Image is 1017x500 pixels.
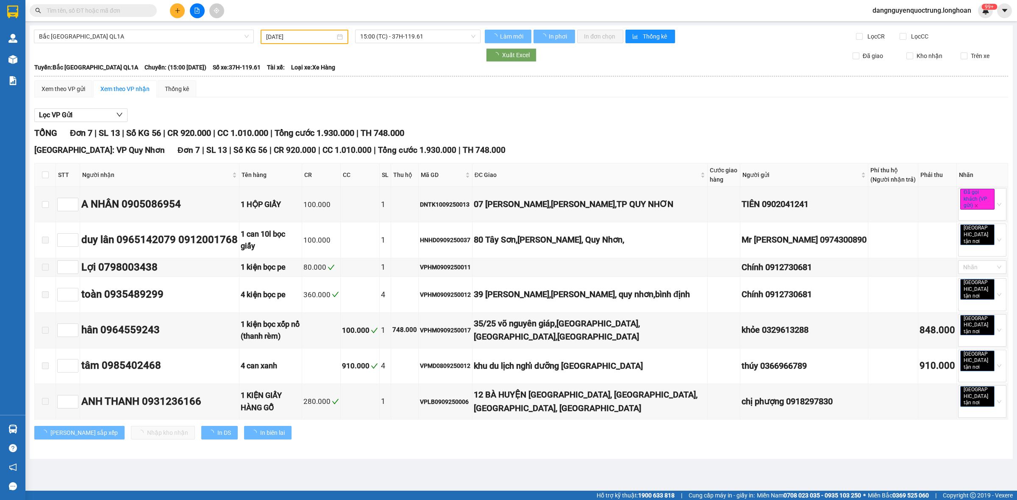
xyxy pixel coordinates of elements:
td: DNTK1009250013 [419,187,472,222]
button: [PERSON_NAME] sắp xếp [34,426,125,439]
button: Xuất Excel [486,48,536,62]
div: 1 [381,395,389,407]
div: 848.000 [920,323,955,338]
th: CR [302,163,341,187]
span: In phơi [549,32,568,41]
img: warehouse-icon [8,425,17,434]
td: HNHD0909250037 [419,222,472,258]
div: 748.000 [392,325,417,335]
div: 4 [381,360,389,372]
input: 11/09/2025 [266,32,335,41]
span: check [371,362,378,370]
th: Phải thu [918,163,957,187]
span: | [94,128,97,138]
div: chị phượng 0918297830 [742,395,867,408]
span: loading [540,33,547,39]
div: 1 [381,324,389,336]
span: [GEOGRAPHIC_DATA] tận nơi [960,315,995,336]
div: DNTK1009250013 [420,200,471,209]
div: 39 [PERSON_NAME],[PERSON_NAME], quy nhơn,bình định [474,288,706,301]
div: Mr [PERSON_NAME] 0974300890 [742,233,867,246]
span: | [681,491,682,500]
strong: 0369 525 060 [892,492,929,499]
span: bar-chart [632,33,639,40]
strong: 0708 023 035 - 0935 103 250 [784,492,861,499]
div: khỏe 0329613288 [742,323,867,337]
img: solution-icon [8,76,17,85]
span: Số KG 56 [233,145,267,155]
img: icon-new-feature [982,7,989,14]
div: Chính 0912730681 [742,261,867,274]
div: 07 [PERSON_NAME],[PERSON_NAME],TP QUY NHƠN [474,198,706,211]
span: Số xe: 37H-119.61 [213,63,261,72]
span: | [270,145,272,155]
button: In phơi [534,30,575,43]
span: Mã GD [421,170,464,180]
div: Lợi 0798003438 [81,260,238,276]
button: Nhập kho nhận [131,426,195,439]
div: 100.000 [303,235,339,246]
div: VPHM0909250017 [420,326,471,335]
span: [GEOGRAPHIC_DATA] tận nơi [960,224,995,245]
span: Chuyến: (15:00 [DATE]) [144,63,206,72]
span: | [122,128,124,138]
div: 360.000 [303,289,339,301]
span: [GEOGRAPHIC_DATA]: VP Quy Nhơn [34,145,165,155]
td: VPHM0909250017 [419,313,472,348]
div: 80.000 [303,262,339,273]
div: VPLB0909250006 [420,397,471,406]
span: check [332,291,339,298]
span: question-circle [9,444,17,452]
button: Lọc VP Gửi [34,108,128,122]
div: 1 KIỆN GIẤY HÀNG GỖ [241,390,300,414]
input: Tìm tên, số ĐT hoặc mã đơn [47,6,147,15]
span: close [981,239,985,243]
span: Thống kê [643,32,668,41]
span: ⚪️ [863,494,866,497]
button: bar-chartThống kê [625,30,675,43]
div: TIÊN 0902041241 [742,198,867,211]
img: warehouse-icon [8,55,17,64]
div: 1 [381,261,389,273]
div: A NHÂN 0905086954 [81,196,238,213]
span: [PERSON_NAME] sắp xếp [50,428,118,437]
span: check [332,398,339,405]
div: 1 kiện bọc xốp nổ (thanh rèm) [241,318,300,343]
button: file-add [190,3,205,18]
span: Xuất Excel [502,50,530,60]
th: Phí thu hộ (Người nhận trả) [868,163,918,187]
div: HNHD0909250037 [420,235,471,245]
div: 1 can 10l bọc giấy [241,228,300,252]
span: check [371,327,378,334]
td: VPLB0909250006 [419,384,472,420]
span: loading [492,33,499,39]
button: caret-down [997,3,1012,18]
span: Loại xe: Xe Hàng [291,63,335,72]
div: hân 0964559243 [81,322,238,338]
span: CR 920.000 [167,128,211,138]
button: In đơn chọn [577,30,623,43]
span: | [229,145,231,155]
div: Nhãn [959,170,1006,180]
span: [GEOGRAPHIC_DATA] tận nơi [960,386,995,407]
span: Tổng cước 1.930.000 [275,128,354,138]
span: Làm mới [500,32,525,41]
span: 15:00 (TC) - 37H-119.61 [360,30,475,43]
div: 910.000 [342,360,378,372]
div: 910.000 [920,359,955,373]
th: Tên hàng [239,163,302,187]
td: VPMD0809250012 [419,348,472,384]
span: [GEOGRAPHIC_DATA] tận nơi [960,351,995,371]
span: message [9,482,17,490]
img: logo-vxr [7,6,18,18]
div: khu du lịch nghỉ dưỡng [GEOGRAPHIC_DATA] [474,359,706,373]
div: duy lân 0965142079 0912001768 [81,232,238,248]
span: plus [175,8,181,14]
span: ĐC Giao [475,170,699,180]
button: In DS [201,426,238,439]
span: | [163,128,165,138]
div: thúy 0366966789 [742,359,867,373]
th: Thu hộ [391,163,419,187]
div: toàn 0935489299 [81,287,238,303]
span: SL 13 [206,145,227,155]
